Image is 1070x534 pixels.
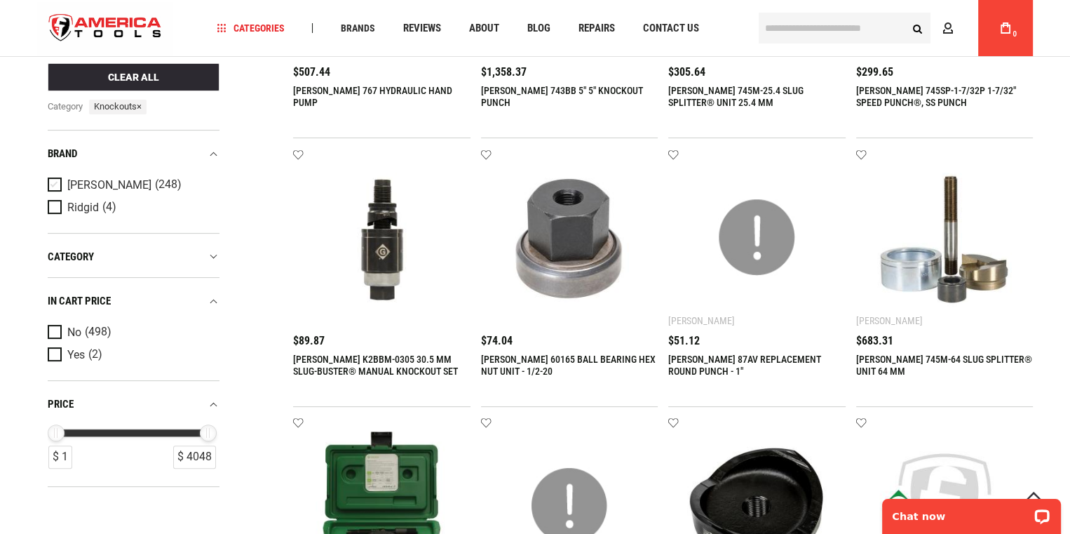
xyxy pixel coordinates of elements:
[173,446,216,469] div: $ 4048
[48,292,219,311] div: In cart price
[293,354,458,377] a: [PERSON_NAME] K2BBM-0305 30.5 MM SLUG-BUSTER® MANUAL KNOCKOUT SET
[578,23,615,34] span: Repairs
[155,179,182,191] span: (248)
[293,85,452,108] a: [PERSON_NAME] 767 HYDRAULIC HAND PUMP
[481,335,513,347] span: $74.04
[527,23,550,34] span: Blog
[85,326,111,338] span: (498)
[495,163,644,312] img: GREENLEE 60165 BALL BEARING HEX NUT UNIT - 1/2-20
[397,19,447,38] a: Reviews
[481,67,527,78] span: $1,358.37
[67,201,99,214] span: Ridgid
[37,2,173,55] img: America Tools
[48,248,219,267] div: category
[873,490,1070,534] iframe: LiveChat chat widget
[682,163,832,312] img: GREENLEE 87AV REPLACEMENT ROUND PUNCH - 1
[463,19,506,38] a: About
[341,23,375,33] span: Brands
[48,200,216,215] a: Ridgid (4)
[48,130,219,487] div: Product Filters
[668,67,705,78] span: $305.64
[48,446,72,469] div: $ 1
[307,163,456,312] img: GREENLEE K2BBM-0305 30.5 MM SLUG-BUSTER® MANUAL KNOCKOUT SET
[1013,30,1017,38] span: 0
[856,335,893,347] span: $683.31
[37,2,173,55] a: store logo
[856,315,923,326] div: [PERSON_NAME]
[137,101,142,112] span: ×
[48,100,84,114] span: category
[334,19,381,38] a: Brands
[856,67,893,78] span: $299.65
[403,23,441,34] span: Reviews
[904,15,930,41] button: Search
[48,395,219,414] div: price
[88,349,102,361] span: (2)
[89,100,147,114] span: Knockouts
[67,349,85,361] span: Yes
[668,85,804,108] a: [PERSON_NAME] 745M-25.4 SLUG SPLITTER® UNIT 25.4 MM
[856,85,1016,108] a: [PERSON_NAME] 745SP-1-7/32P 1-7/32" SPEED PUNCH®, SS PUNCH
[637,19,705,38] a: Contact Us
[217,23,285,33] span: Categories
[481,354,656,377] a: [PERSON_NAME] 60165 BALL BEARING HEX NUT UNIT - 1/2-20
[870,163,1020,312] img: GREENLEE 745M-64 SLUG SPLITTER® UNIT 64 MM
[668,315,735,326] div: [PERSON_NAME]
[48,347,216,363] a: Yes (2)
[48,145,219,163] div: Brand
[668,354,821,377] a: [PERSON_NAME] 87AV REPLACEMENT ROUND PUNCH - 1"
[856,354,1032,377] a: [PERSON_NAME] 745M-64 SLUG SPLITTER® UNIT 64 MM
[48,325,216,340] a: No (498)
[668,335,700,347] span: $51.12
[521,19,557,38] a: Blog
[48,63,219,91] button: Clear All
[481,85,643,108] a: [PERSON_NAME] 743BB 5" 5" KNOCKOUT PUNCH
[643,23,699,34] span: Contact Us
[102,201,116,213] span: (4)
[469,23,499,34] span: About
[48,178,216,193] a: [PERSON_NAME] (248)
[67,179,151,192] span: [PERSON_NAME]
[211,19,291,38] a: Categories
[572,19,621,38] a: Repairs
[293,335,325,347] span: $89.87
[293,67,330,78] span: $507.44
[67,326,81,339] span: No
